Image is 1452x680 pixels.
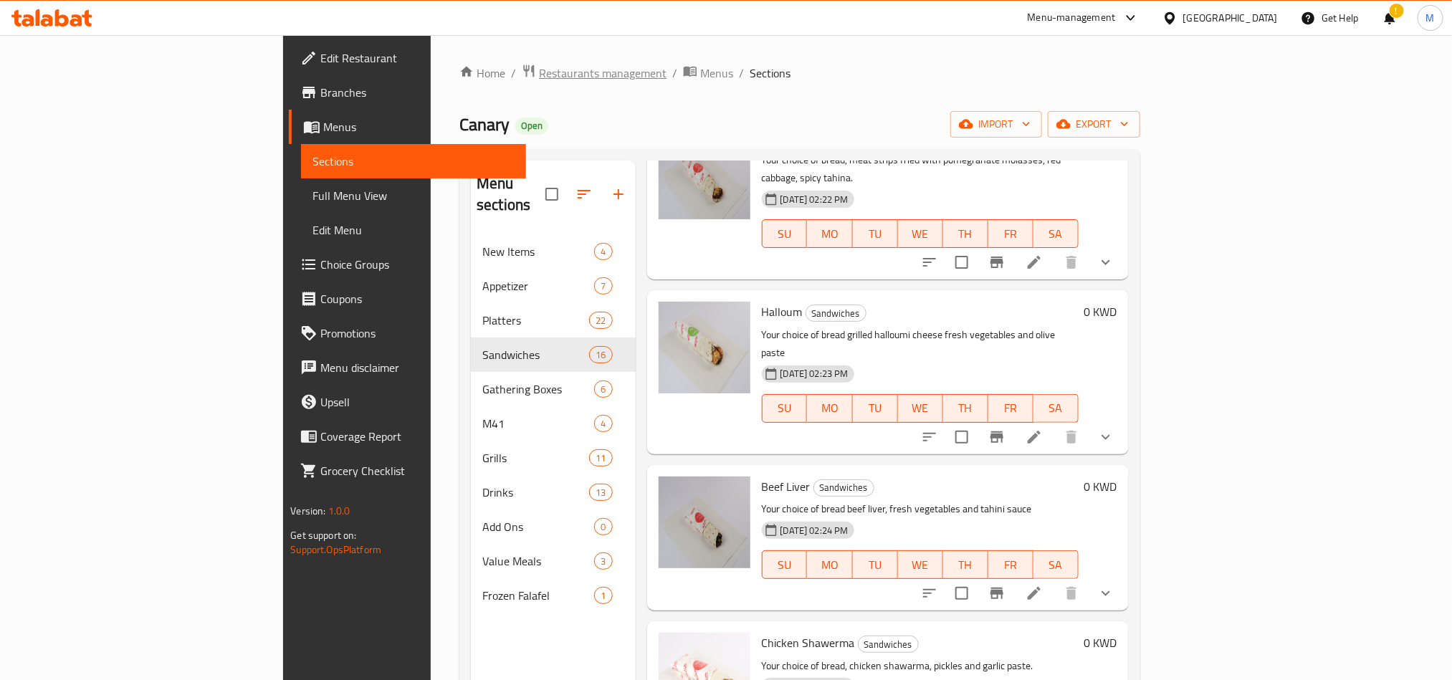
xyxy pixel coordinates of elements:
[1033,394,1079,423] button: SA
[289,41,525,75] a: Edit Restaurant
[595,589,611,603] span: 1
[471,229,635,618] nav: Menu sections
[762,500,1079,518] p: Your choice of bread beef liver, fresh vegetables and tahini sauce
[320,84,514,101] span: Branches
[768,398,802,418] span: SU
[595,279,611,293] span: 7
[471,509,635,544] div: Add Ons0
[482,243,594,260] span: New Items
[320,359,514,376] span: Menu disclaimer
[950,111,1042,138] button: import
[595,417,611,431] span: 4
[1084,633,1117,653] h6: 0 KWD
[1048,111,1140,138] button: export
[1033,550,1079,579] button: SA
[567,177,601,211] span: Sort sections
[289,316,525,350] a: Promotions
[1039,224,1073,244] span: SA
[471,406,635,441] div: M414
[813,398,846,418] span: MO
[589,346,612,363] div: items
[859,398,892,418] span: TU
[813,555,846,575] span: MO
[289,385,525,419] a: Upsell
[482,518,594,535] span: Add Ons
[912,576,947,610] button: sort-choices
[482,346,589,363] span: Sandwiches
[806,305,866,322] span: Sandwiches
[859,555,892,575] span: TU
[482,277,594,294] span: Appetizer
[1028,9,1116,27] div: Menu-management
[312,187,514,204] span: Full Menu View
[949,555,983,575] span: TH
[807,394,852,423] button: MO
[1089,420,1123,454] button: show more
[539,64,667,82] span: Restaurants management
[947,247,977,277] span: Select to update
[1084,302,1117,322] h6: 0 KWD
[898,550,943,579] button: WE
[595,383,611,396] span: 6
[1033,219,1079,248] button: SA
[320,256,514,273] span: Choice Groups
[762,151,1079,187] p: Your choice of bread, meat strips fried with pomegranate molasses, red cabbage, spicy tahina.
[980,576,1014,610] button: Branch-specific-item
[289,75,525,110] a: Branches
[590,314,611,327] span: 22
[328,502,350,520] span: 1.0.0
[768,555,802,575] span: SU
[762,632,855,653] span: Chicken Shawerma
[659,128,750,219] img: Beef Mudabbas
[290,502,325,520] span: Version:
[1097,254,1114,271] svg: Show Choices
[988,219,1033,248] button: FR
[320,49,514,67] span: Edit Restaurant
[739,64,744,82] li: /
[482,587,594,604] span: Frozen Falafel
[898,394,943,423] button: WE
[943,550,988,579] button: TH
[289,110,525,144] a: Menus
[320,428,514,445] span: Coverage Report
[813,479,874,497] div: Sandwiches
[912,420,947,454] button: sort-choices
[762,394,808,423] button: SU
[1097,428,1114,446] svg: Show Choices
[949,398,983,418] span: TH
[1054,420,1089,454] button: delete
[482,415,594,432] span: M41
[853,219,898,248] button: TU
[289,419,525,454] a: Coverage Report
[595,555,611,568] span: 3
[762,476,811,497] span: Beef Liver
[471,372,635,406] div: Gathering Boxes6
[590,486,611,499] span: 13
[482,312,589,329] span: Platters
[471,544,635,578] div: Value Meals3
[750,64,791,82] span: Sections
[898,219,943,248] button: WE
[1026,585,1043,602] a: Edit menu item
[537,179,567,209] span: Select all sections
[672,64,677,82] li: /
[762,219,808,248] button: SU
[980,420,1014,454] button: Branch-specific-item
[312,153,514,170] span: Sections
[594,552,612,570] div: items
[683,64,733,82] a: Menus
[859,224,892,244] span: TU
[1084,477,1117,497] h6: 0 KWD
[1026,254,1043,271] a: Edit menu item
[471,578,635,613] div: Frozen Falafel1
[1097,585,1114,602] svg: Show Choices
[590,348,611,362] span: 16
[482,449,589,466] span: Grills
[482,484,589,501] span: Drinks
[768,224,802,244] span: SU
[949,224,983,244] span: TH
[962,115,1031,133] span: import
